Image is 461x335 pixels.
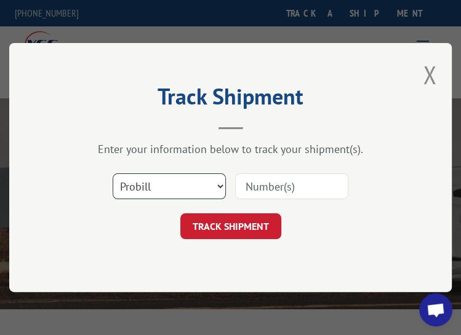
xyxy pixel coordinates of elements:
[419,293,452,326] div: Open chat
[180,213,281,239] button: TRACK SHIPMENT
[423,58,436,91] button: Close modal
[235,173,348,199] input: Number(s)
[71,88,390,111] h2: Track Shipment
[71,142,390,156] div: Enter your information below to track your shipment(s).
